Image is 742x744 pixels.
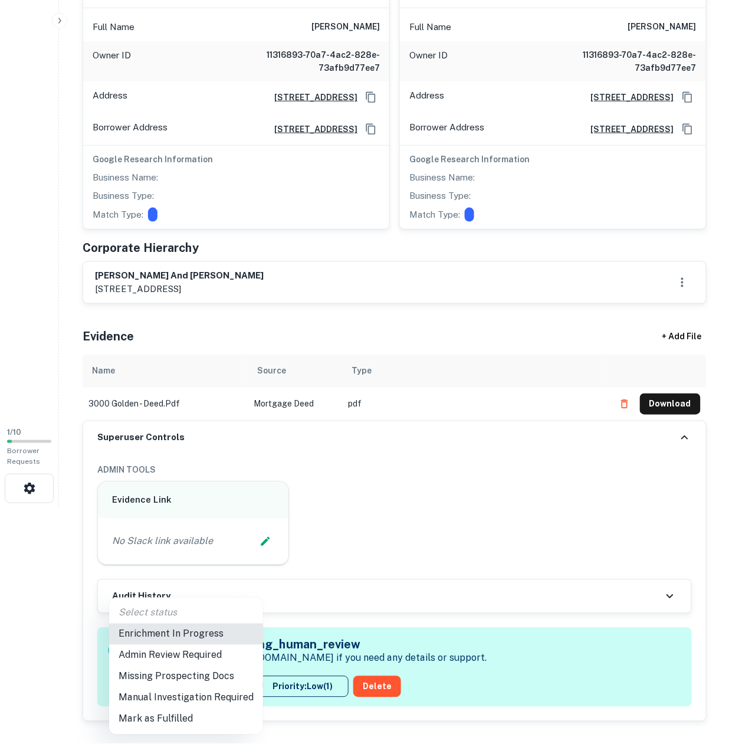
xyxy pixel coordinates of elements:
li: Mark as Fulfilled [109,709,263,730]
li: Admin Review Required [109,645,263,666]
li: Manual Investigation Required [109,687,263,709]
li: Missing Prospecting Docs [109,666,263,687]
li: Enrichment In Progress [109,624,263,645]
iframe: Chat Widget [683,650,742,706]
